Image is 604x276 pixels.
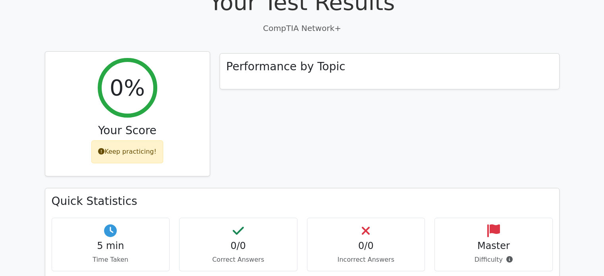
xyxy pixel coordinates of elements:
div: Keep practicing! [91,140,163,163]
h4: 0/0 [314,240,419,252]
h2: 0% [110,74,145,101]
h4: Master [441,240,546,252]
p: Incorrect Answers [314,255,419,264]
h3: Quick Statistics [52,195,553,208]
h4: 5 min [58,240,163,252]
p: Correct Answers [186,255,291,264]
h3: Your Score [52,124,203,137]
p: Difficulty [441,255,546,264]
p: Time Taken [58,255,163,264]
h3: Performance by Topic [226,60,345,73]
h4: 0/0 [186,240,291,252]
p: CompTIA Network+ [45,22,560,34]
